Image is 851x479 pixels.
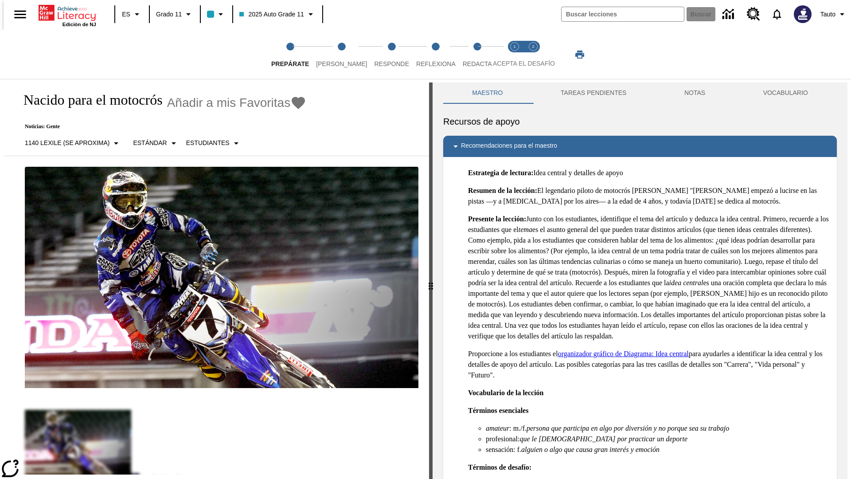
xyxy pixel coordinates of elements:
button: Reflexiona step 4 of 5 [409,30,463,79]
button: Seleccione Lexile, 1140 Lexile (Se aproxima) [21,135,125,151]
button: Redacta step 5 of 5 [456,30,499,79]
button: Escoja un nuevo avatar [789,3,817,26]
img: El corredor de motocrós James Stewart vuela por los aires en su motocicleta de montaña [25,167,418,389]
strong: Vocabulario de la lección [468,389,544,397]
input: Buscar campo [562,7,684,21]
button: Grado: Grado 11, Elige un grado [152,6,197,22]
div: Recomendaciones para el maestro [443,136,837,157]
a: Centro de información [717,2,742,27]
em: que le [DEMOGRAPHIC_DATA] por practicar un deporte [519,435,687,443]
button: NOTAS [656,82,734,104]
img: Avatar [794,5,812,23]
div: activity [433,82,847,479]
span: [PERSON_NAME] [316,60,367,67]
button: TAREAS PENDIENTES [532,82,656,104]
strong: Resumen de la lección: [468,187,537,194]
p: Estudiantes [186,138,230,148]
button: Acepta el desafío contesta step 2 of 2 [520,30,546,79]
span: Responde [374,60,409,67]
a: Centro de recursos, Se abrirá en una pestaña nueva. [742,2,765,26]
button: El color de la clase es azul claro. Cambiar el color de la clase. [203,6,230,22]
a: Notificaciones [765,3,789,26]
p: Noticias: Gente [14,123,306,130]
p: 1140 Lexile (Se aproxima) [25,138,109,148]
h1: Nacido para el motocrós [14,92,163,108]
span: Tauto [820,10,835,19]
div: Instructional Panel Tabs [443,82,837,104]
em: alguien o algo que causa gran interés y emoción [521,446,660,453]
em: persona que participa en algo por diversión y no porque sea su trabajo [527,424,729,432]
button: Prepárate step 1 of 5 [264,30,316,79]
button: Abrir el menú lateral [7,1,33,27]
p: Estándar [133,138,167,148]
span: ACEPTA EL DESAFÍO [493,60,555,67]
em: amateur [486,424,509,432]
span: Edición de NJ [62,22,96,27]
em: tema [519,226,532,233]
button: Lenguaje: ES, Selecciona un idioma [118,6,146,22]
p: Junto con los estudiantes, identifique el tema del artículo y deduzca la idea central. Primero, r... [468,214,830,342]
span: Prepárate [271,60,309,67]
em: idea central [669,279,703,287]
li: profesional: [486,434,830,444]
strong: Términos esenciales [468,407,528,414]
p: Idea central y detalles de apoyo [468,168,830,178]
li: sensación: f. [486,444,830,455]
span: Grado 11 [156,10,182,19]
button: Añadir a mis Favoritas - Nacido para el motocrós [167,95,307,110]
button: Acepta el desafío lee step 1 of 2 [502,30,527,79]
strong: Términos de desafío: [468,463,531,471]
button: Maestro [443,82,532,104]
p: Recomendaciones para el maestro [461,141,557,152]
span: Redacta [463,60,492,67]
strong: Presente la lección: [468,215,526,223]
div: reading [4,82,429,475]
li: : m./f. [486,423,830,434]
p: El legendario piloto de motocrós [PERSON_NAME] "[PERSON_NAME] empezó a lucirse en las pistas —y a... [468,185,830,207]
button: Responde step 3 of 5 [367,30,416,79]
button: Lee step 2 of 5 [309,30,374,79]
span: Reflexiona [416,60,456,67]
p: Proporcione a los estudiantes el para ayudarles a identificar la idea central y los detalles de a... [468,349,830,381]
button: Tipo de apoyo, Estándar [129,135,182,151]
span: ES [122,10,130,19]
strong: Estrategia de lectura: [468,169,534,177]
div: Portada [39,3,96,27]
text: 2 [532,44,534,49]
button: Seleccionar estudiante [183,135,245,151]
span: 2025 Auto Grade 11 [239,10,304,19]
button: Imprimir [566,47,594,63]
text: 1 [513,44,515,49]
a: organizador gráfico de Diagrama: Idea central [558,350,689,357]
h6: Recursos de apoyo [443,114,837,129]
button: Perfil/Configuración [817,6,851,22]
button: Clase: 2025 Auto Grade 11, Selecciona una clase [236,6,319,22]
div: Pulsa la tecla de intro o la barra espaciadora y luego presiona las flechas de derecha e izquierd... [429,82,433,479]
span: Añadir a mis Favoritas [167,96,291,110]
button: VOCABULARIO [734,82,837,104]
